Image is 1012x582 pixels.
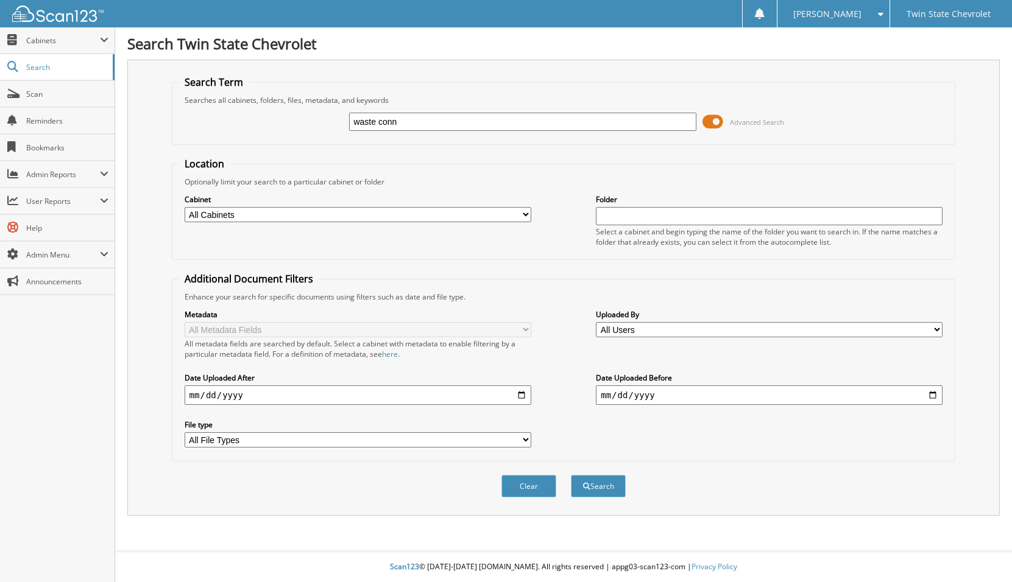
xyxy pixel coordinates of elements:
span: Help [26,223,108,233]
img: scan123-logo-white.svg [12,5,104,22]
span: Scan [26,89,108,99]
iframe: Chat Widget [951,524,1012,582]
div: Searches all cabinets, folders, files, metadata, and keywords [179,95,949,105]
span: Search [26,62,107,72]
div: All metadata fields are searched by default. Select a cabinet with metadata to enable filtering b... [185,338,531,359]
label: Metadata [185,309,531,320]
span: Reminders [26,116,108,126]
input: start [185,385,531,405]
input: end [596,385,943,405]
span: Cabinets [26,35,100,46]
span: Bookmarks [26,142,108,153]
legend: Search Term [179,75,249,89]
label: Date Uploaded Before [596,373,943,383]
label: Uploaded By [596,309,943,320]
legend: Location [179,157,230,170]
h1: Search Twin State Chevrolet [127,33,1000,54]
span: User Reports [26,196,100,206]
span: Announcements [26,276,108,287]
a: here [382,349,398,359]
legend: Additional Document Filters [179,272,319,286]
div: Enhance your search for specific documents using filters such as date and file type. [179,292,949,302]
span: Admin Menu [26,250,100,260]
span: Twin State Chevrolet [907,10,991,18]
button: Search [571,475,626,497]
label: File type [185,419,531,430]
a: Privacy Policy [692,561,737,572]
span: Admin Reports [26,169,100,180]
span: Scan123 [390,561,419,572]
button: Clear [501,475,556,497]
label: Date Uploaded After [185,373,531,383]
div: © [DATE]-[DATE] [DOMAIN_NAME]. All rights reserved | appg03-scan123-com | [115,552,1012,582]
label: Folder [596,194,943,205]
span: Advanced Search [730,117,784,127]
label: Cabinet [185,194,531,205]
div: Select a cabinet and begin typing the name of the folder you want to search in. If the name match... [596,226,943,247]
div: Optionally limit your search to a particular cabinet or folder [179,177,949,187]
span: [PERSON_NAME] [793,10,862,18]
